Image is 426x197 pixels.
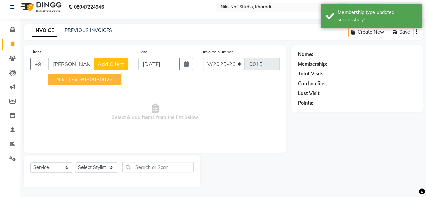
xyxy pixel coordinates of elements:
div: Membership: [298,61,327,68]
button: +91 [30,58,49,70]
span: Add Client [98,61,124,67]
div: Membership type updated successfully! [338,9,417,23]
label: Client [30,49,41,55]
button: Create New [348,27,387,37]
div: Name: [298,51,313,58]
label: Date [138,49,148,55]
span: Select & add items from the list below [30,78,280,146]
a: INVOICE [32,25,57,37]
input: Search by Name/Mobile/Email/Code [48,58,94,70]
button: Save [390,27,413,37]
span: Nikhil Sir [56,76,78,83]
input: Search or Scan [122,162,194,172]
ngb-highlight: 9960950022 [79,76,113,83]
button: Add Client [94,58,128,70]
div: Total Visits: [298,70,325,77]
div: Points: [298,100,313,107]
span: Admin [398,4,413,11]
div: Last Visit: [298,90,321,97]
a: PREVIOUS INVOICES [65,27,112,33]
label: Invoice Number [203,49,232,55]
div: Card on file: [298,80,326,87]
